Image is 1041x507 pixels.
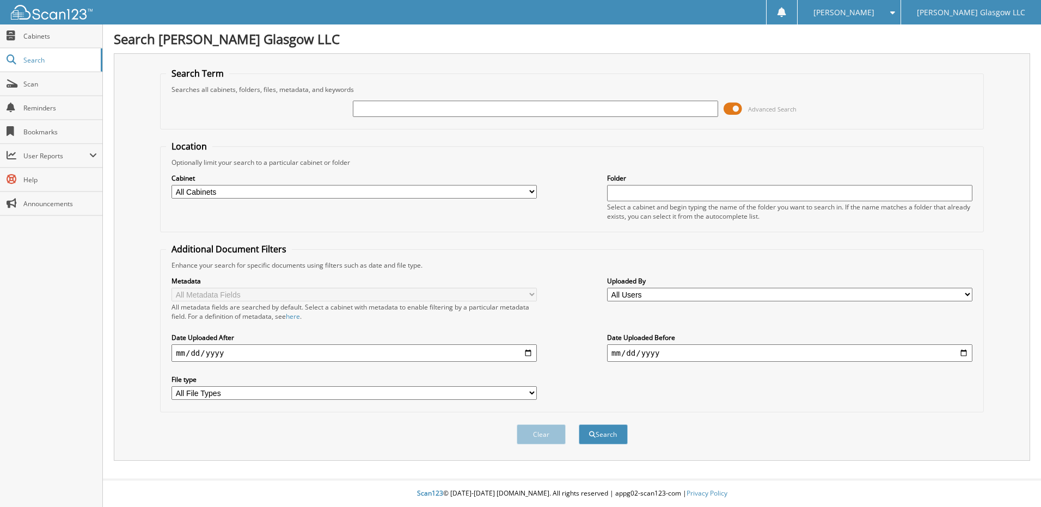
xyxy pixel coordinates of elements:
[11,5,93,20] img: scan123-logo-white.svg
[517,424,566,444] button: Clear
[166,261,978,270] div: Enhance your search for specific documents using filters such as date and file type.
[172,375,537,384] label: File type
[166,158,978,167] div: Optionally limit your search to a particular cabinet or folder
[172,302,537,321] div: All metadata fields are searched by default. Select a cabinet with metadata to enable filtering b...
[23,175,97,184] span: Help
[172,276,537,286] label: Metadata
[114,30,1030,48] h1: Search [PERSON_NAME] Glasgow LLC
[813,9,874,16] span: [PERSON_NAME]
[23,103,97,113] span: Reminders
[172,174,537,183] label: Cabinet
[607,174,972,183] label: Folder
[579,424,628,444] button: Search
[607,344,972,362] input: end
[687,489,727,498] a: Privacy Policy
[166,140,212,152] legend: Location
[607,202,972,221] div: Select a cabinet and begin typing the name of the folder you want to search in. If the name match...
[286,312,300,321] a: here
[748,105,797,113] span: Advanced Search
[23,32,97,41] span: Cabinets
[417,489,443,498] span: Scan123
[172,344,537,362] input: start
[166,243,292,255] legend: Additional Document Filters
[23,127,97,137] span: Bookmarks
[607,276,972,286] label: Uploaded By
[917,9,1025,16] span: [PERSON_NAME] Glasgow LLC
[103,480,1041,507] div: © [DATE]-[DATE] [DOMAIN_NAME]. All rights reserved | appg02-scan123-com |
[166,85,978,94] div: Searches all cabinets, folders, files, metadata, and keywords
[23,79,97,89] span: Scan
[23,55,95,65] span: Search
[607,333,972,342] label: Date Uploaded Before
[23,199,97,208] span: Announcements
[23,151,89,160] span: User Reports
[987,455,1041,507] iframe: Chat Widget
[166,67,229,79] legend: Search Term
[172,333,537,342] label: Date Uploaded After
